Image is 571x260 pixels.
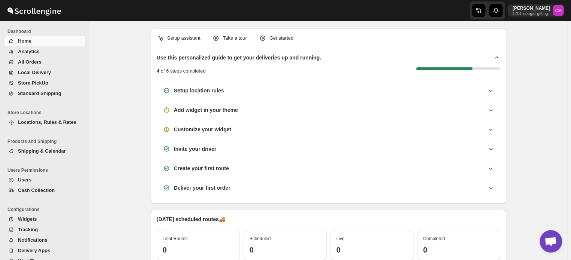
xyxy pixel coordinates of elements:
span: Live [336,236,345,241]
div: Open chat [540,230,562,253]
button: Locations, Rules & Rates [4,117,85,128]
text: CM [555,8,561,13]
p: [DATE] scheduled routes 🚚 [157,215,500,223]
span: Products and Shipping [7,138,86,144]
span: Home [18,38,31,44]
span: Users [18,177,31,183]
button: Tracking [4,224,85,235]
button: Notifications [4,235,85,245]
span: Widgets [18,216,37,222]
span: Dashboard [7,28,86,34]
span: Total Routes [163,236,188,241]
span: Configurations [7,207,86,212]
button: Users [4,175,85,185]
h3: Invite your driver [174,145,217,153]
span: Analytics [18,49,40,54]
button: Shipping & Calendar [4,146,85,156]
h2: Use this personalized guide to get your deliveries up and running. [157,54,321,61]
h3: 0 [163,245,234,254]
span: Standard Shipping [18,91,61,96]
h3: 0 [423,245,494,254]
span: Cleo Moyo [553,5,564,16]
h3: 0 [336,245,407,254]
p: 4 of 6 steps completed [157,67,206,75]
button: Delivery Apps [4,245,85,256]
p: Take a tour [223,34,247,42]
p: [PERSON_NAME] [512,5,550,11]
img: ScrollEngine [6,1,62,20]
button: Widgets [4,214,85,224]
button: Analytics [4,46,85,57]
span: Scheduled [250,236,271,241]
h3: Setup location rules [174,87,224,94]
span: All Orders [18,59,42,65]
span: Users Permissions [7,167,86,173]
h3: 0 [250,245,321,254]
button: Home [4,36,85,46]
span: Store Locations [7,110,86,116]
p: Setup assistant [167,34,201,42]
span: Shipping & Calendar [18,148,66,154]
h3: Customize your widget [174,126,231,133]
button: User menu [508,4,564,16]
p: Get started [269,34,293,42]
p: 1701-nougat-gifting [512,11,550,16]
span: Local Delivery [18,70,51,75]
button: All Orders [4,57,85,67]
span: Cash Collection [18,187,55,193]
span: Completed [423,236,445,241]
span: Store PickUp [18,80,48,86]
span: Locations, Rules & Rates [18,119,76,125]
span: Notifications [18,237,48,243]
h3: Add widget in your theme [174,106,238,114]
h3: Deliver your first order [174,184,230,192]
button: Cash Collection [4,185,85,196]
span: Delivery Apps [18,248,50,253]
h3: Create your first route [174,165,229,172]
span: Tracking [18,227,38,232]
